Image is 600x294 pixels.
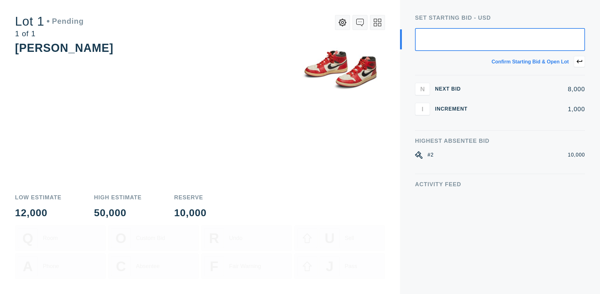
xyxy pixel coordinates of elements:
[15,30,84,37] div: 1 of 1
[94,208,142,218] div: 50,000
[47,17,84,25] div: Pending
[422,105,423,112] span: I
[15,208,62,218] div: 12,000
[415,138,585,144] div: Highest Absentee Bid
[420,85,425,92] span: N
[568,151,585,159] div: 10,000
[435,87,472,92] div: Next Bid
[15,42,113,54] div: [PERSON_NAME]
[477,86,585,92] div: 8,000
[415,103,430,115] button: I
[415,15,585,21] div: Set Starting bid - USD
[174,208,207,218] div: 10,000
[15,15,84,27] div: Lot 1
[415,83,430,95] button: N
[94,195,142,200] div: High Estimate
[15,195,62,200] div: Low Estimate
[174,195,207,200] div: Reserve
[492,59,569,64] div: Confirm starting bid & open lot
[427,151,434,159] div: #2
[435,107,472,112] div: Increment
[415,182,585,187] div: Activity Feed
[477,106,585,112] div: 1,000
